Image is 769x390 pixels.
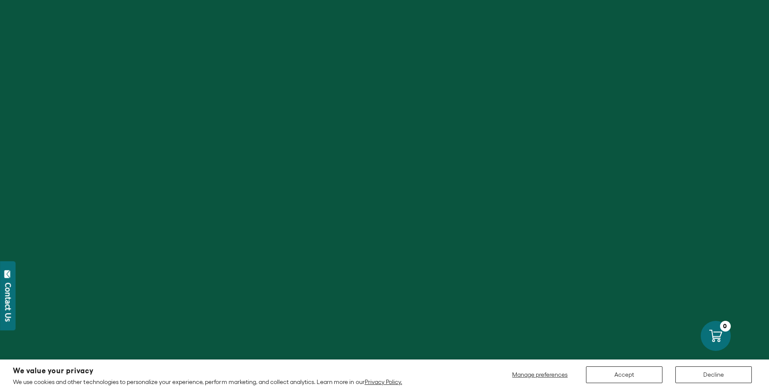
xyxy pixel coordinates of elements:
[507,366,573,383] button: Manage preferences
[365,378,402,385] a: Privacy Policy.
[720,321,731,332] div: 0
[512,371,568,378] span: Manage preferences
[675,366,752,383] button: Decline
[586,366,662,383] button: Accept
[13,367,402,375] h2: We value your privacy
[13,378,402,386] p: We use cookies and other technologies to personalize your experience, perform marketing, and coll...
[4,283,12,322] div: Contact Us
